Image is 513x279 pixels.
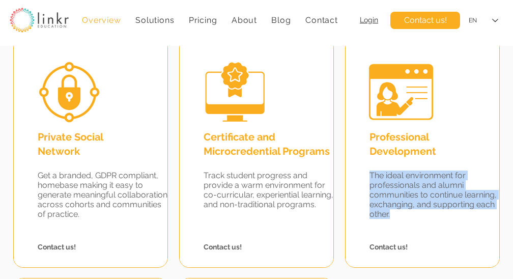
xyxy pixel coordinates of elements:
span: Contact [305,15,338,25]
a: Contact us! [390,12,460,29]
span: Get a branded, GDPR compliant, homebase making it easy to generate meaningful collaboration acros... [38,171,167,219]
nav: Site [77,10,343,30]
img: linkr_logo_transparentbg.png [10,8,69,33]
span: Overview [82,15,121,25]
span: Solutions [135,15,174,25]
span: The ideal environment for professionals and alumni communities to continue learning, exchanging, ... [369,171,497,219]
span: Professional Development [369,131,436,157]
div: About [226,10,263,30]
div: EN [469,16,477,25]
img: Icon Certificate and Microcredential Programs.png [202,59,268,125]
span: Private Social Network [38,131,103,157]
a: Contact [300,10,343,30]
a: Pricing [184,10,222,30]
div: Language Selector: English [462,9,505,32]
span: Track student progress and provide a warm environment for co-curricular, experiential learning, a... [204,171,333,209]
span: Certificate and Microcredential Programs [204,131,330,157]
span: About [232,15,257,25]
span: Blog [271,15,291,25]
a: Contact us! [38,243,76,251]
a: Overview [77,10,126,30]
a: Contact us! [204,243,242,251]
span: Contact us! [404,15,447,26]
div: Solutions [130,10,180,30]
span: Pricing [189,15,217,25]
a: Contact us! [369,243,408,251]
a: Blog [266,10,296,30]
img: Icon Professional Development.png [368,59,434,125]
a: Login [360,16,378,24]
